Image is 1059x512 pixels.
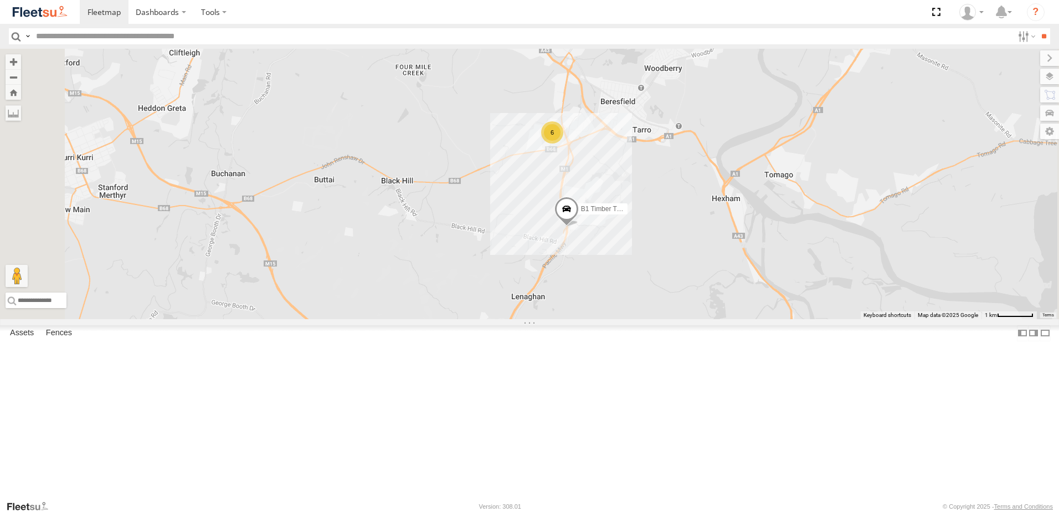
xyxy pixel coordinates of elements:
[1027,3,1045,21] i: ?
[955,4,988,21] div: Matt Curtis
[541,121,563,144] div: 6
[479,503,521,510] div: Version: 308.01
[1042,313,1054,318] a: Terms (opens in new tab)
[6,501,57,512] a: Visit our Website
[11,4,69,19] img: fleetsu-logo-horizontal.svg
[6,85,21,100] button: Zoom Home
[1040,124,1059,139] label: Map Settings
[1017,325,1028,341] label: Dock Summary Table to the Left
[23,28,32,44] label: Search Query
[985,312,997,318] span: 1 km
[1028,325,1039,341] label: Dock Summary Table to the Right
[943,503,1053,510] div: © Copyright 2025 -
[863,311,911,319] button: Keyboard shortcuts
[6,54,21,69] button: Zoom in
[994,503,1053,510] a: Terms and Conditions
[6,105,21,121] label: Measure
[4,325,39,341] label: Assets
[6,69,21,85] button: Zoom out
[918,312,978,318] span: Map data ©2025 Google
[981,311,1037,319] button: Map Scale: 1 km per 62 pixels
[1040,325,1051,341] label: Hide Summary Table
[40,325,78,341] label: Fences
[581,205,629,213] span: B1 Timber Truck
[1014,28,1037,44] label: Search Filter Options
[6,265,28,287] button: Drag Pegman onto the map to open Street View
